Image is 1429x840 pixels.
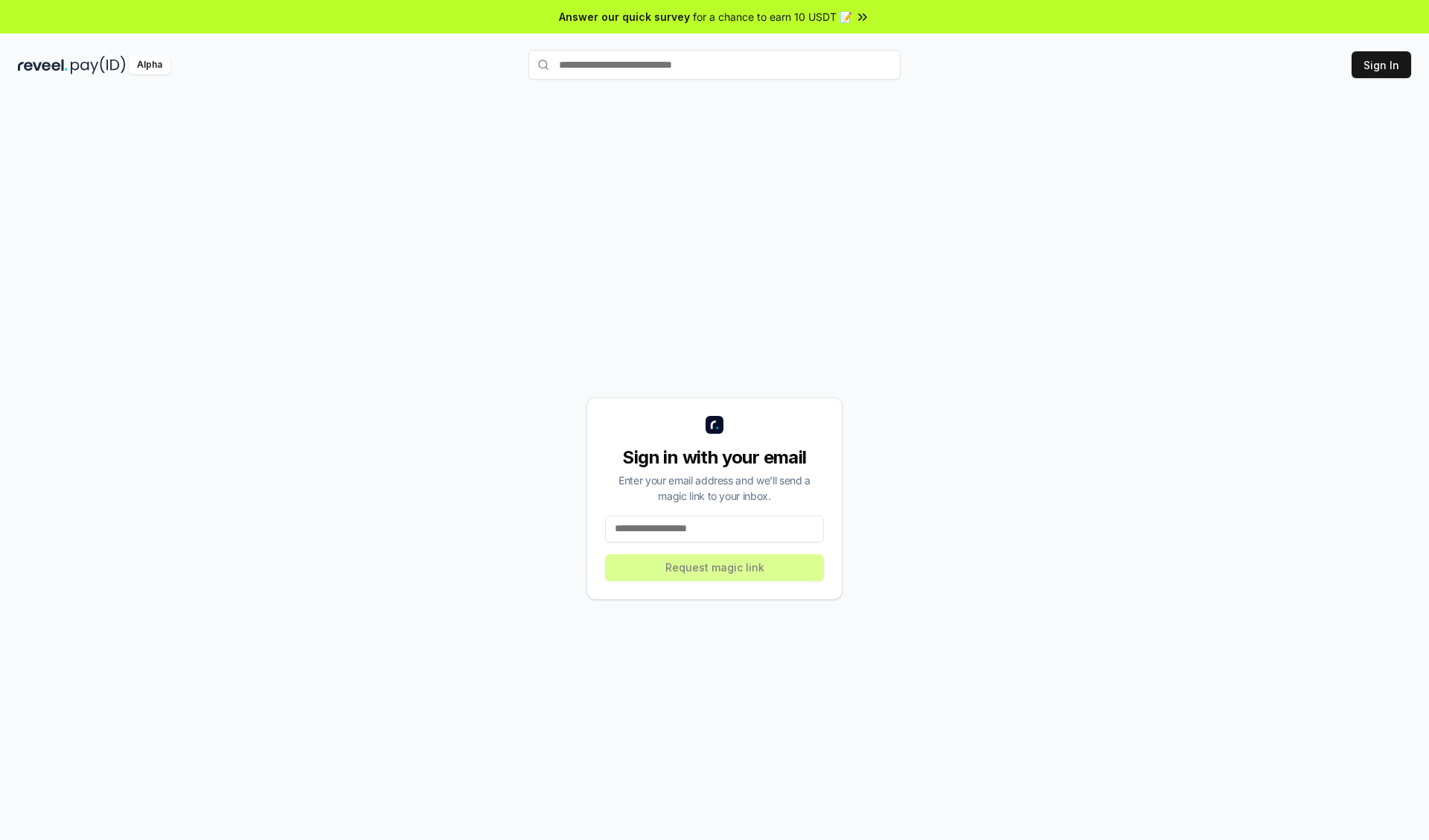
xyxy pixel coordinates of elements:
img: logo_small [706,416,723,434]
button: Sign In [1352,51,1411,78]
div: Enter your email address and we’ll send a magic link to your inbox. [605,472,824,504]
img: reveel_dark [18,56,68,74]
span: for a chance to earn 10 USDT 📝 [693,9,852,25]
img: pay_id [71,56,126,74]
div: Sign in with your email [605,446,824,469]
span: Answer our quick survey [559,9,690,25]
div: Alpha [129,56,170,74]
